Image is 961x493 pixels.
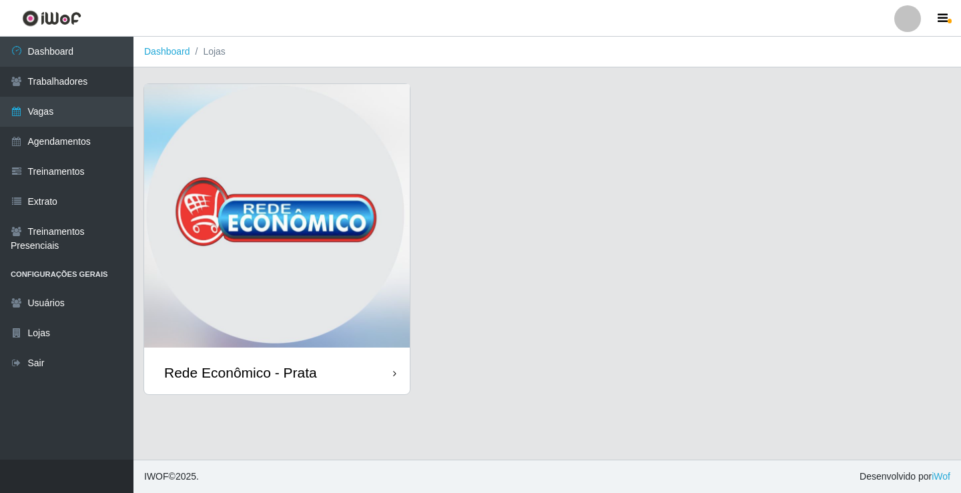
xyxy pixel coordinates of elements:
[144,470,199,484] span: © 2025 .
[932,471,950,482] a: iWof
[133,37,961,67] nav: breadcrumb
[144,84,410,394] a: Rede Econômico - Prata
[190,45,226,59] li: Lojas
[164,364,317,381] div: Rede Econômico - Prata
[144,46,190,57] a: Dashboard
[860,470,950,484] span: Desenvolvido por
[22,10,81,27] img: CoreUI Logo
[144,471,169,482] span: IWOF
[144,84,410,351] img: cardImg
